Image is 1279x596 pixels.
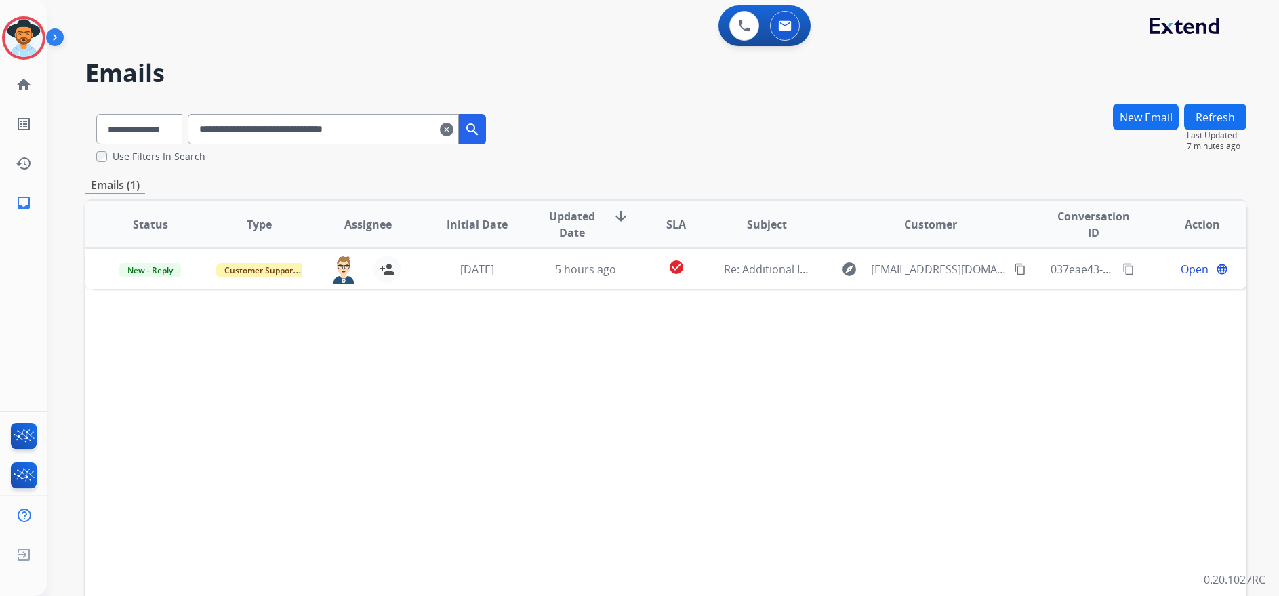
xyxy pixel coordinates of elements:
[666,216,686,233] span: SLA
[542,208,602,241] span: Updated Date
[85,177,145,194] p: Emails (1)
[1187,141,1246,152] span: 7 minutes ago
[668,259,685,275] mat-icon: check_circle
[871,261,1007,277] span: [EMAIL_ADDRESS][DOMAIN_NAME]
[133,216,168,233] span: Status
[460,262,494,277] span: [DATE]
[555,262,616,277] span: 5 hours ago
[464,121,481,138] mat-icon: search
[16,155,32,172] mat-icon: history
[344,216,392,233] span: Assignee
[1216,263,1228,275] mat-icon: language
[247,216,272,233] span: Type
[1204,572,1265,588] p: 0.20.1027RC
[1122,263,1135,275] mat-icon: content_copy
[1181,261,1209,277] span: Open
[16,77,32,93] mat-icon: home
[904,216,957,233] span: Customer
[440,121,453,138] mat-icon: clear
[1184,104,1246,130] button: Refresh
[1137,201,1246,248] th: Action
[1113,104,1179,130] button: New Email
[216,263,304,277] span: Customer Support
[16,116,32,132] mat-icon: list_alt
[841,261,857,277] mat-icon: explore
[613,208,629,224] mat-icon: arrow_downward
[1051,262,1258,277] span: 037eae43-d10c-4dd1-9e8c-8fbc5087b046
[85,60,1246,87] h2: Emails
[747,216,787,233] span: Subject
[5,19,43,57] img: avatar
[447,216,508,233] span: Initial Date
[724,262,901,277] span: Re: Additional Information Needed
[113,150,205,163] label: Use Filters In Search
[119,263,181,277] span: New - Reply
[1187,130,1246,141] span: Last Updated:
[16,195,32,211] mat-icon: inbox
[1051,208,1137,241] span: Conversation ID
[379,261,395,277] mat-icon: person_add
[330,256,357,284] img: agent-avatar
[1014,263,1026,275] mat-icon: content_copy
